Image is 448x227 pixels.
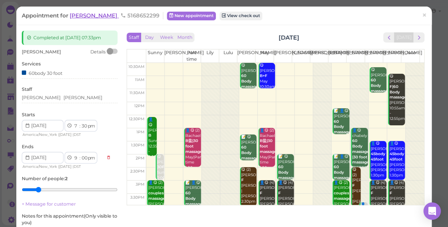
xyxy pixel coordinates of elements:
[418,7,431,24] a: ×
[70,12,119,19] a: [PERSON_NAME]
[146,49,164,62] th: Sunny
[260,138,277,154] b: B盐|30 foot massage
[141,33,158,42] button: Day
[383,32,394,42] button: prev
[219,12,262,20] a: View check out
[136,156,144,161] span: 2pm
[371,151,385,162] b: 45body 45foot
[148,180,164,223] div: 👤😋 (2) [PERSON_NAME] [PERSON_NAME]|Sunny 3:00pm - 4:00pm
[22,132,57,137] span: America/New_York
[237,49,255,62] th: [PERSON_NAME]
[371,78,388,93] b: 60 Body massage
[310,49,328,62] th: [PERSON_NAME]
[422,10,427,20] span: ×
[22,175,67,182] label: Number of people :
[22,164,57,169] span: America/New_York
[63,94,102,101] div: [PERSON_NAME]
[241,73,258,89] b: 60 Body massage
[346,49,365,62] th: [PERSON_NAME]
[127,33,141,42] button: Staff
[22,112,35,118] label: Starts
[22,131,103,138] div: | |
[278,191,281,195] b: F
[22,61,41,67] label: Services
[175,33,194,42] button: Month
[22,213,118,226] label: Notes for this appointment ( Only visible to you )
[389,141,405,189] div: 👤😋 [PERSON_NAME] [PERSON_NAME]|[PERSON_NAME] 1:30pm - 3:00pm
[241,167,257,215] div: 😋 (2) [PERSON_NAME] [PERSON_NAME] |[PERSON_NAME] 2:30pm - 4:00pm
[130,195,144,200] span: 3:30pm
[22,201,76,207] a: + Message for customer
[185,128,201,181] div: 👤😋 (2) Rachael May|Part time 1:00pm - 2:30pm
[134,104,144,108] span: 12pm
[389,191,392,195] b: F
[260,191,262,195] b: F
[241,145,258,160] b: 60 Body massage
[292,49,310,62] th: [GEOGRAPHIC_DATA]
[383,49,401,62] th: [PERSON_NAME]
[130,90,144,95] span: 11:30am
[260,73,267,78] b: B+F
[370,67,386,115] div: 😋 [PERSON_NAME] [PERSON_NAME] 10:40am - 11:40am
[241,134,257,182] div: 📝 😋 [PERSON_NAME] [PERSON_NAME] [PERSON_NAME] 1:15pm - 2:15pm
[334,119,351,134] b: 60 Body massage
[201,49,219,62] th: Lily
[148,133,151,138] b: B
[148,117,157,160] div: 👤😋 [PERSON_NAME] Sunny 12:35pm - 2:05pm
[370,141,386,189] div: 👤😋 [PERSON_NAME] [PERSON_NAME]|[PERSON_NAME] 1:30pm - 3:00pm
[371,191,373,195] b: F
[22,86,32,93] label: Staff
[259,63,275,100] div: 😋 [PERSON_NAME] May 10:30am - 11:30am
[22,94,61,101] div: [PERSON_NAME]
[22,49,61,54] span: [PERSON_NAME]
[334,191,351,201] b: couples massage
[128,64,144,69] span: 10:30am
[389,151,404,162] b: 45body 45foot
[22,163,103,170] div: | |
[352,183,355,188] b: F
[389,74,405,122] div: 😋 [PERSON_NAME] [PERSON_NAME] 10:55am - 12:55pm
[157,165,187,169] b: 30Foot+30Bath
[333,180,349,223] div: 👤😋 (2) [PERSON_NAME] [PERSON_NAME]|Sunny 3:00pm - 4:00pm
[333,108,349,156] div: 📝 👤😋 [PERSON_NAME] Deep [PERSON_NAME] 12:15pm - 1:15pm
[164,49,182,62] th: [PERSON_NAME]
[401,49,419,62] th: Coco
[241,178,244,182] b: F
[278,154,294,207] div: 📝 😋 [PERSON_NAME] [PERSON_NAME] [PERSON_NAME] 2:00pm - 3:00pm
[130,169,144,174] span: 2:30pm
[279,33,299,42] h2: [DATE]
[131,143,144,147] span: 1:30pm
[136,182,144,187] span: 3pm
[65,176,67,181] b: 2
[22,31,118,45] div: Completed at [DATE] 07:33pm
[59,132,71,137] span: [DATE]
[90,49,106,55] div: Details
[120,12,159,19] span: 5168652299
[22,69,62,77] div: 60body 30 foot
[74,132,81,137] span: DST
[185,138,202,154] b: B盐|30 foot massage
[167,12,216,20] a: New appointment
[423,202,441,220] div: Open Intercom Messenger
[74,164,81,169] span: DST
[158,33,176,42] button: Week
[255,49,274,62] th: May
[413,32,424,42] button: next
[333,154,349,207] div: 📝 👤😋 [PERSON_NAME] cbd [PERSON_NAME] 2:00pm - 3:00pm
[352,128,368,187] div: 👤😋 chabely [PERSON_NAME] 1:00pm - 2:30pm
[185,191,202,206] b: 60 Body massage
[352,167,361,220] div: 😋 (2) [PERSON_NAME] [PERSON_NAME] |[PERSON_NAME] 2:30pm - 4:00pm
[136,130,144,134] span: 1pm
[365,49,383,62] th: [PERSON_NAME]
[148,191,165,201] b: couples massage
[22,143,33,150] label: Ends
[59,164,71,169] span: [DATE]
[135,77,144,82] span: 11am
[352,138,369,165] b: 60 Body massage |30 foot massage
[241,63,257,111] div: 😋 [PERSON_NAME] [PERSON_NAME] 10:30am - 11:30am
[394,32,414,42] button: [DATE]
[389,84,406,100] b: F|60 Body massage
[22,12,163,19] div: Appointment for
[219,49,237,62] th: Lulu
